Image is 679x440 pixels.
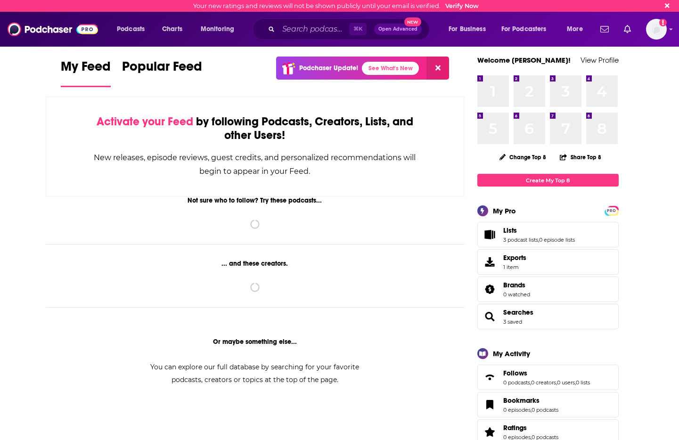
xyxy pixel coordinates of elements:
[117,23,145,36] span: Podcasts
[477,304,619,329] span: Searches
[503,379,530,386] a: 0 podcasts
[362,62,419,75] a: See What's New
[46,196,465,204] div: Not sure who to follow? Try these podcasts...
[503,407,531,413] a: 0 episodes
[567,23,583,36] span: More
[122,58,202,80] span: Popular Feed
[193,2,479,9] div: Your new ratings and reviews will not be shown publicly until your email is verified.
[503,281,530,289] a: Brands
[477,392,619,417] span: Bookmarks
[503,396,540,405] span: Bookmarks
[646,19,667,40] button: Show profile menu
[445,2,479,9] a: Verify Now
[93,151,417,178] div: New releases, episode reviews, guest credits, and personalized recommendations will begin to appe...
[477,222,619,247] span: Lists
[606,207,617,214] a: PRO
[477,56,571,65] a: Welcome [PERSON_NAME]!
[530,379,531,386] span: ,
[262,18,439,40] div: Search podcasts, credits, & more...
[378,27,417,32] span: Open Advanced
[532,407,558,413] a: 0 podcasts
[493,206,516,215] div: My Pro
[61,58,111,87] a: My Feed
[659,19,667,26] svg: Email not verified
[374,24,422,35] button: Open AdvancedNew
[481,371,499,384] a: Follows
[8,20,98,38] img: Podchaser - Follow, Share and Rate Podcasts
[46,260,465,268] div: ... and these creators.
[495,22,560,37] button: open menu
[557,379,575,386] a: 0 users
[501,23,547,36] span: For Podcasters
[531,407,532,413] span: ,
[559,148,602,166] button: Share Top 8
[576,379,590,386] a: 0 lists
[349,23,367,35] span: ⌘ K
[162,23,182,36] span: Charts
[503,236,538,243] a: 3 podcast lists
[539,236,575,243] a: 0 episode lists
[503,253,526,262] span: Exports
[477,249,619,275] a: Exports
[61,58,111,80] span: My Feed
[278,22,349,37] input: Search podcasts, credits, & more...
[481,310,499,323] a: Searches
[477,277,619,302] span: Brands
[481,283,499,296] a: Brands
[503,369,590,377] a: Follows
[110,22,157,37] button: open menu
[556,379,557,386] span: ,
[46,338,465,346] div: Or maybe something else...
[503,424,527,432] span: Ratings
[503,396,558,405] a: Bookmarks
[503,308,533,317] a: Searches
[139,361,371,386] div: You can explore our full database by searching for your favorite podcasts, creators or topics at ...
[503,424,558,432] a: Ratings
[560,22,595,37] button: open menu
[597,21,613,37] a: Show notifications dropdown
[538,236,539,243] span: ,
[201,23,234,36] span: Monitoring
[575,379,576,386] span: ,
[481,398,499,411] a: Bookmarks
[646,19,667,40] span: Logged in as charlottestone
[442,22,498,37] button: open menu
[581,56,619,65] a: View Profile
[97,114,193,129] span: Activate your Feed
[477,365,619,390] span: Follows
[477,174,619,187] a: Create My Top 8
[620,21,635,37] a: Show notifications dropdown
[503,291,530,298] a: 0 watched
[531,379,556,386] a: 0 creators
[194,22,246,37] button: open menu
[494,151,552,163] button: Change Top 8
[93,115,417,142] div: by following Podcasts, Creators, Lists, and other Users!
[503,226,575,235] a: Lists
[156,22,188,37] a: Charts
[449,23,486,36] span: For Business
[503,369,527,377] span: Follows
[503,226,517,235] span: Lists
[122,58,202,87] a: Popular Feed
[646,19,667,40] img: User Profile
[404,17,421,26] span: New
[503,264,526,270] span: 1 item
[481,425,499,439] a: Ratings
[299,64,358,72] p: Podchaser Update!
[493,349,530,358] div: My Activity
[481,255,499,269] span: Exports
[481,228,499,241] a: Lists
[503,281,525,289] span: Brands
[503,318,522,325] a: 3 saved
